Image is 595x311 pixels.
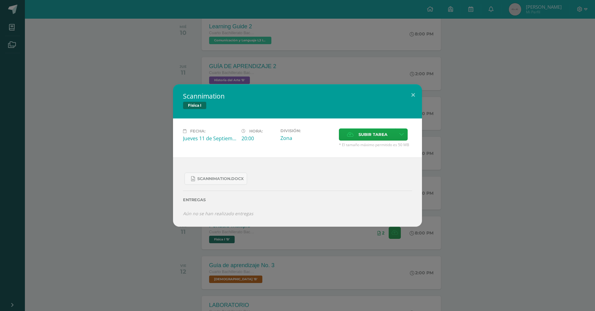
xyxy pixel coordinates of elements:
[183,197,412,202] label: Entregas
[358,129,387,140] span: Subir tarea
[183,92,412,100] h2: Scannimation
[404,84,422,105] button: Close (Esc)
[190,129,205,133] span: Fecha:
[280,135,334,142] div: Zona
[280,128,334,133] label: División:
[339,142,412,147] span: * El tamaño máximo permitido es 50 MB
[241,135,275,142] div: 20:00
[183,211,253,216] i: Aún no se han realizado entregas
[183,102,206,109] span: Física I
[185,173,247,185] a: Scannimation.docx
[183,135,237,142] div: Jueves 11 de Septiembre
[249,129,263,133] span: Hora:
[197,176,244,181] span: Scannimation.docx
